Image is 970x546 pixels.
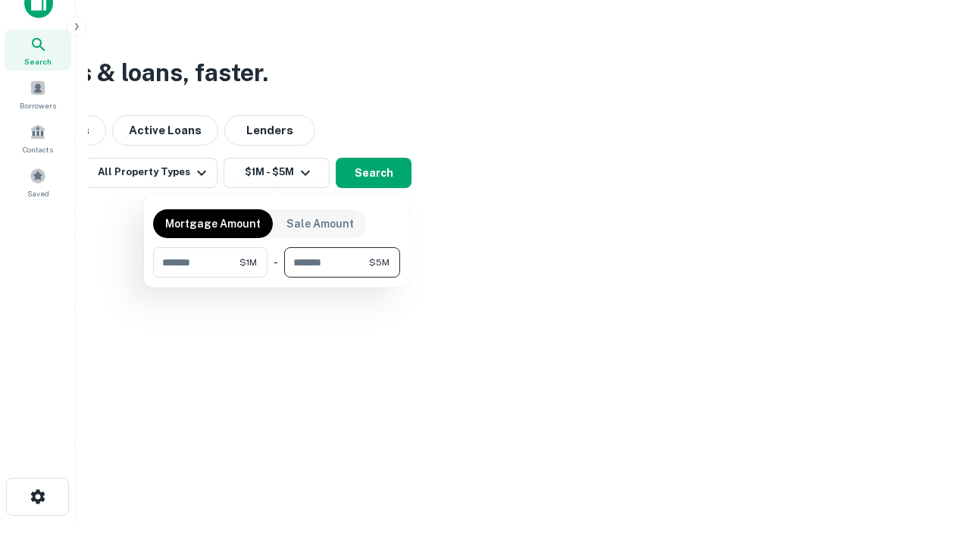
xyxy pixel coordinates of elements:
[239,256,257,269] span: $1M
[369,256,390,269] span: $5M
[165,215,261,232] p: Mortgage Amount
[286,215,354,232] p: Sale Amount
[894,425,970,497] iframe: Chat Widget
[274,247,278,278] div: -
